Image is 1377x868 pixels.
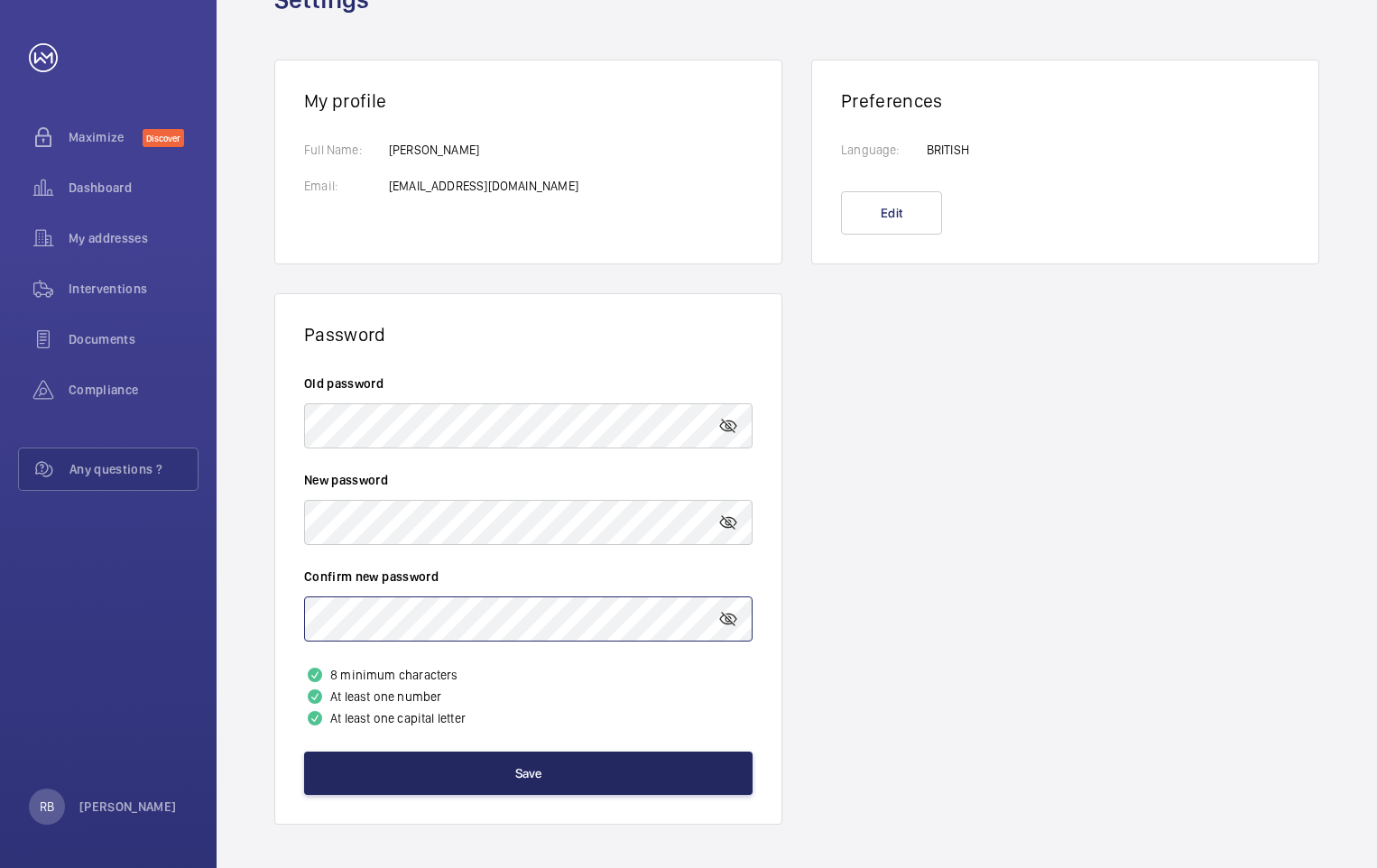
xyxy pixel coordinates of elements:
p: 8 minimum characters [304,664,753,686]
span: Dashboard [69,179,199,197]
p: BRITISH [927,141,969,159]
label: Confirm new password [304,568,753,586]
span: My addresses [69,229,199,247]
span: Compliance [69,381,199,399]
p: My profile [304,89,753,112]
p: Password [304,323,753,346]
button: Save [304,752,753,795]
p: [PERSON_NAME] [79,798,177,816]
label: Old password [304,374,753,392]
p: RB [40,798,54,816]
p: [PERSON_NAME] [389,141,578,159]
label: Full Name: [304,141,362,159]
label: Email: [304,177,362,195]
label: Language: [841,141,900,159]
span: Interventions [69,280,199,298]
span: Any questions ? [69,460,198,478]
button: Edit [841,191,942,235]
p: [EMAIL_ADDRESS][DOMAIN_NAME] [389,177,578,195]
p: Preferences [841,89,1289,112]
p: At least one number [304,686,753,707]
p: At least one capital letter [304,707,753,729]
span: Maximize [69,128,143,146]
label: New password [304,471,753,489]
span: Discover [143,129,184,147]
span: Documents [69,330,199,348]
